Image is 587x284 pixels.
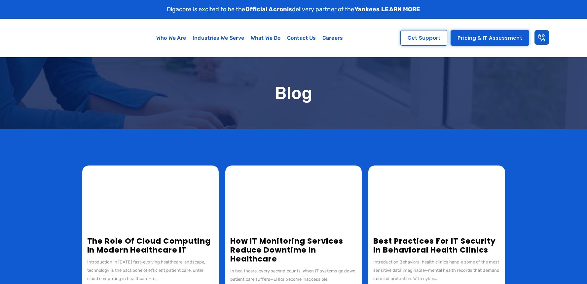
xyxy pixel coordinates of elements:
a: How IT Monitoring Services Reduce Downtime in Healthcare [230,236,343,264]
div: Introduction In [DATE] fast-evolving healthcare landscape, technology is the backbone of efficien... [87,258,214,283]
img: Best Practices for IT Security [368,166,505,232]
a: LEARN MORE [381,6,420,13]
p: Digacore is excited to be the delivery partner of the . [167,5,421,14]
div: Introduction Behavioral health clinics handle some of the most sensitive data imaginable—mental h... [373,258,500,283]
a: Best Practices for IT Security in Behavioral Health Clinics [373,236,496,255]
a: What We Do [247,30,284,46]
img: Digacore logo 1 [12,22,86,54]
a: Industries We Serve [189,30,247,46]
a: Get Support [400,30,447,46]
h1: Blog [82,84,505,103]
a: The Role of Cloud Computing in Modern Healthcare IT [87,236,211,255]
a: Careers [319,30,346,46]
img: Cloud Computing in Modern Healthcare IT [82,166,219,232]
span: Pricing & IT Assessment [458,35,522,40]
strong: Official Acronis [245,6,292,13]
nav: Menu [116,30,383,46]
a: Contact Us [284,30,319,46]
span: Get Support [407,35,440,40]
img: IT Monitoring Services Reduce Downtime in Healthcare [225,166,362,232]
a: Who We Are [153,30,189,46]
strong: Yankees [354,6,380,13]
a: Pricing & IT Assessment [451,30,529,46]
